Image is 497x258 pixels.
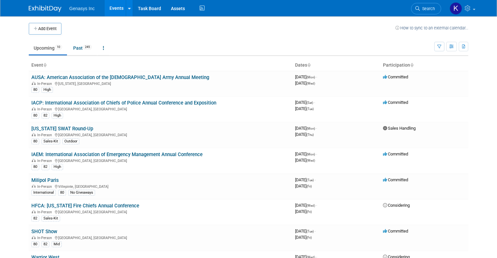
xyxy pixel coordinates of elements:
img: In-Person Event [32,159,36,162]
div: High [52,164,63,170]
span: (Wed) [306,159,315,162]
div: [GEOGRAPHIC_DATA], [GEOGRAPHIC_DATA] [31,235,290,240]
div: [US_STATE], [GEOGRAPHIC_DATA] [31,81,290,86]
span: - [315,177,316,182]
a: AUSA: American Association of the [DEMOGRAPHIC_DATA] Army Annual Meeting [31,74,209,80]
a: Sort by Participation Type [410,62,413,68]
div: Sales-Kit [41,216,60,221]
a: Sort by Start Date [307,62,310,68]
a: Milipol Paris [31,177,59,183]
span: - [316,152,317,156]
span: - [315,229,316,234]
img: ExhibitDay [29,6,61,12]
span: (Wed) [306,82,315,85]
span: In-Person [37,236,54,240]
a: [US_STATE] SWAT Round-Up [31,126,93,132]
a: How to sync to an external calendar... [395,25,468,30]
span: - [316,203,317,208]
span: [DATE] [295,184,312,188]
span: [DATE] [295,126,317,131]
span: In-Person [37,133,54,137]
th: Participation [380,60,468,71]
span: [DATE] [295,229,316,234]
span: (Mon) [306,127,315,130]
span: [DATE] [295,209,312,214]
span: (Tue) [306,107,314,111]
span: [DATE] [295,100,315,105]
a: HFCA: [US_STATE] Fire Chiefs Annual Conference [31,203,139,209]
div: Mid [52,241,62,247]
div: Villepinte, [GEOGRAPHIC_DATA] [31,184,290,189]
img: In-Person Event [32,185,36,188]
span: - [314,100,315,105]
a: Search [411,3,441,14]
span: (Tue) [306,178,314,182]
div: No Giveaways [68,190,95,196]
div: 80 [58,190,66,196]
a: Sort by Event Name [43,62,46,68]
div: 80 [31,138,39,144]
span: [DATE] [295,132,314,137]
span: In-Person [37,210,54,214]
div: 82 [41,241,49,247]
span: [DATE] [295,152,317,156]
span: (Tue) [306,230,314,233]
th: Event [29,60,292,71]
span: Committed [383,74,408,79]
div: 80 [31,241,39,247]
span: [DATE] [295,203,317,208]
span: [DATE] [295,81,315,86]
div: High [41,87,53,93]
span: 10 [55,45,62,50]
div: 82 [31,216,39,221]
span: - [316,74,317,79]
span: [DATE] [295,74,317,79]
div: International [31,190,56,196]
a: Past245 [68,42,97,54]
span: Search [420,6,435,11]
img: In-Person Event [32,133,36,136]
span: [DATE] [295,235,312,240]
a: IACP: International Association of Chiefs of Police Annual Conference and Exposition [31,100,216,106]
div: Outdoor [62,138,79,144]
span: - [316,126,317,131]
span: In-Person [37,82,54,86]
span: Committed [383,152,408,156]
div: Sales-Kit [41,138,60,144]
img: In-Person Event [32,236,36,239]
span: (Wed) [306,204,315,207]
span: (Mon) [306,75,315,79]
span: (Fri) [306,210,312,214]
div: 80 [31,113,39,119]
button: Add Event [29,23,61,35]
span: (Thu) [306,133,314,137]
span: Committed [383,100,408,105]
div: [GEOGRAPHIC_DATA], [GEOGRAPHIC_DATA] [31,106,290,111]
img: Kate Lawson [450,2,462,15]
a: Upcoming10 [29,42,67,54]
div: 82 [41,113,49,119]
span: [DATE] [295,158,315,163]
img: In-Person Event [32,210,36,213]
span: Sales Handling [383,126,416,131]
div: 80 [31,164,39,170]
span: In-Person [37,107,54,111]
span: (Mon) [306,153,315,156]
span: Committed [383,229,408,234]
span: Genasys Inc [69,6,95,11]
span: Committed [383,177,408,182]
span: Considering [383,203,410,208]
span: 245 [83,45,92,50]
a: SHOT Show [31,229,57,234]
div: [GEOGRAPHIC_DATA], [GEOGRAPHIC_DATA] [31,209,290,214]
img: In-Person Event [32,82,36,85]
span: [DATE] [295,177,316,182]
div: 82 [41,164,49,170]
th: Dates [292,60,380,71]
span: [DATE] [295,106,314,111]
span: (Fri) [306,185,312,188]
div: High [52,113,63,119]
span: (Sat) [306,101,313,105]
span: In-Person [37,185,54,189]
span: In-Person [37,159,54,163]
